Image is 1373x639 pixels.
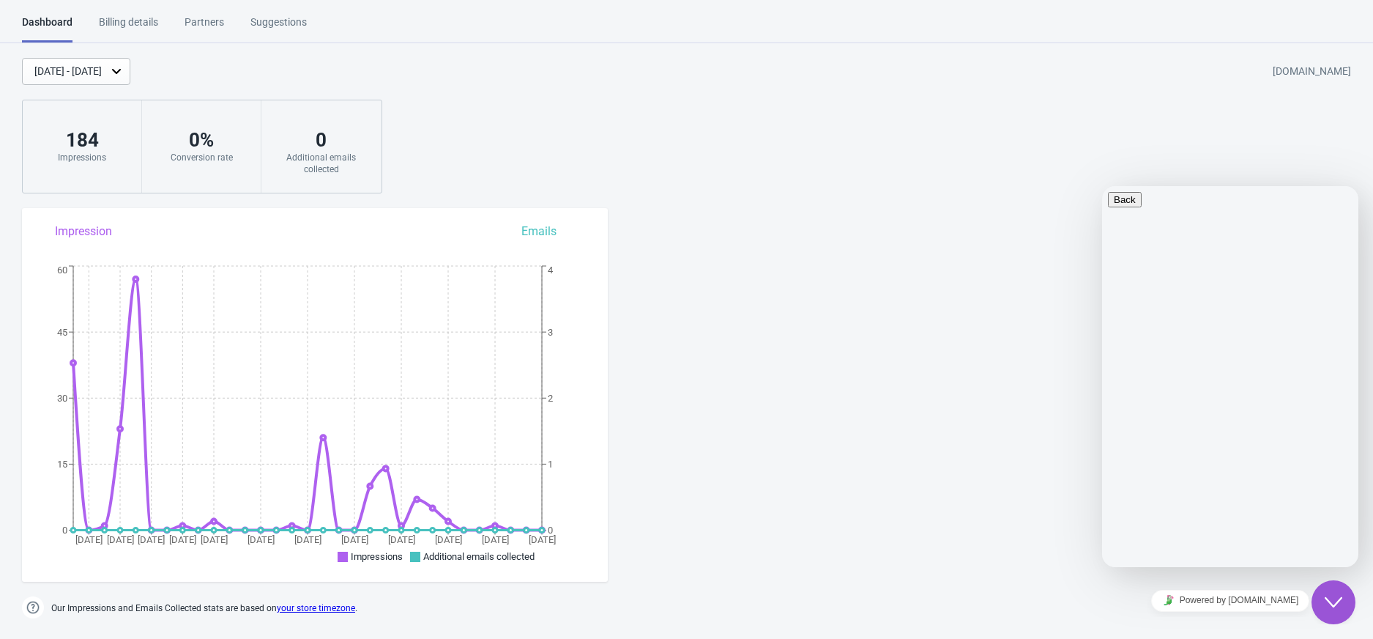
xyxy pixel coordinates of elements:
tspan: 3 [548,327,553,338]
tspan: [DATE] [248,534,275,545]
span: Our Impressions and Emails Collected stats are based on . [51,596,357,621]
div: Additional emails collected [276,152,366,175]
div: Suggestions [250,15,307,40]
tspan: 45 [57,327,67,338]
tspan: [DATE] [169,534,196,545]
tspan: [DATE] [435,534,462,545]
div: Partners [185,15,224,40]
tspan: [DATE] [294,534,321,545]
tspan: [DATE] [75,534,103,545]
iframe: chat widget [1102,584,1358,617]
div: Conversion rate [157,152,246,163]
tspan: 0 [62,525,67,536]
a: your store timezone [277,603,355,613]
tspan: 0 [548,525,553,536]
span: Additional emails collected [423,551,535,562]
tspan: [DATE] [482,534,509,545]
tspan: 4 [548,265,554,276]
div: 184 [37,128,127,152]
div: 0 % [157,128,246,152]
div: [DOMAIN_NAME] [1273,59,1351,85]
div: [DATE] - [DATE] [34,64,102,79]
tspan: 15 [57,459,67,470]
tspan: [DATE] [138,534,165,545]
tspan: [DATE] [201,534,228,545]
tspan: 2 [548,393,553,404]
tspan: 60 [57,265,67,276]
img: help.png [22,596,44,618]
tspan: 1 [548,459,553,470]
iframe: chat widget [1102,186,1358,567]
div: Billing details [99,15,158,40]
span: Impressions [351,551,403,562]
tspan: [DATE] [388,534,415,545]
tspan: [DATE] [107,534,134,545]
tspan: [DATE] [529,534,556,545]
div: 0 [276,128,366,152]
div: Impressions [37,152,127,163]
iframe: chat widget [1311,580,1358,624]
tspan: 30 [57,393,67,404]
div: Dashboard [22,15,72,43]
tspan: [DATE] [341,534,368,545]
